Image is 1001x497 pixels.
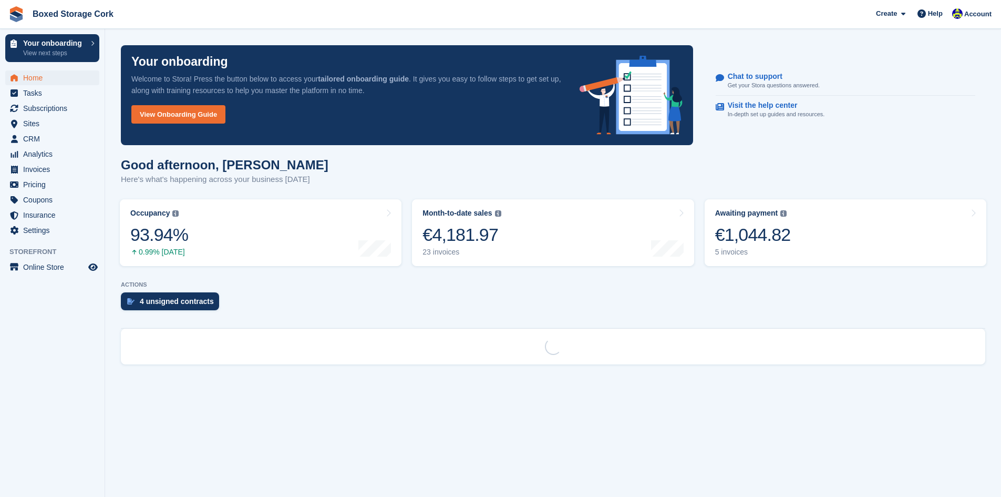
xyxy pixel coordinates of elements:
p: View next steps [23,48,86,58]
div: Month-to-date sales [422,209,492,218]
a: menu [5,260,99,275]
a: Awaiting payment €1,044.82 5 invoices [705,199,986,266]
p: Your onboarding [131,56,228,68]
p: Welcome to Stora! Press the button below to access your . It gives you easy to follow steps to ge... [131,73,563,96]
span: Online Store [23,260,86,275]
span: Insurance [23,208,86,222]
a: Chat to support Get your Stora questions answered. [716,67,975,96]
div: 5 invoices [715,248,791,257]
div: Awaiting payment [715,209,778,218]
img: icon-info-grey-7440780725fd019a000dd9b08b2336e03edf1995a4989e88bcd33f0948082b44.svg [780,210,787,217]
a: Preview store [87,261,99,273]
a: menu [5,147,99,161]
span: Sites [23,116,86,131]
a: menu [5,101,99,116]
a: menu [5,70,99,85]
p: In-depth set up guides and resources. [728,110,825,119]
span: CRM [23,131,86,146]
span: Settings [23,223,86,238]
a: menu [5,131,99,146]
span: Subscriptions [23,101,86,116]
img: stora-icon-8386f47178a22dfd0bd8f6a31ec36ba5ce8667c1dd55bd0f319d3a0aa187defe.svg [8,6,24,22]
a: menu [5,116,99,131]
span: Home [23,70,86,85]
a: Month-to-date sales €4,181.97 23 invoices [412,199,694,266]
span: Account [964,9,992,19]
p: Visit the help center [728,101,817,110]
span: Analytics [23,147,86,161]
span: Pricing [23,177,86,192]
img: Vincent [952,8,963,19]
a: View Onboarding Guide [131,105,225,124]
a: menu [5,223,99,238]
span: Tasks [23,86,86,100]
a: menu [5,177,99,192]
img: contract_signature_icon-13c848040528278c33f63329250d36e43548de30e8caae1d1a13099fd9432cc5.svg [127,298,135,305]
div: 4 unsigned contracts [140,297,214,306]
a: menu [5,208,99,222]
div: 93.94% [130,224,188,246]
span: Coupons [23,192,86,207]
a: menu [5,86,99,100]
strong: tailored onboarding guide [318,75,409,83]
p: ACTIONS [121,281,985,288]
span: Help [928,8,943,19]
span: Storefront [9,247,105,257]
img: icon-info-grey-7440780725fd019a000dd9b08b2336e03edf1995a4989e88bcd33f0948082b44.svg [495,210,501,217]
img: onboarding-info-6c161a55d2c0e0a8cae90662b2fe09162a5109e8cc188191df67fb4f79e88e88.svg [580,56,683,135]
span: Invoices [23,162,86,177]
div: €1,044.82 [715,224,791,246]
a: 4 unsigned contracts [121,292,224,316]
a: Your onboarding View next steps [5,34,99,62]
div: 23 invoices [422,248,501,257]
a: Occupancy 93.94% 0.99% [DATE] [120,199,401,266]
span: Create [876,8,897,19]
div: €4,181.97 [422,224,501,246]
h1: Good afternoon, [PERSON_NAME] [121,158,328,172]
a: Visit the help center In-depth set up guides and resources. [716,96,975,124]
p: Get your Stora questions answered. [728,81,820,90]
a: Boxed Storage Cork [28,5,118,23]
p: Chat to support [728,72,811,81]
a: menu [5,192,99,207]
p: Your onboarding [23,39,86,47]
div: 0.99% [DATE] [130,248,188,257]
img: icon-info-grey-7440780725fd019a000dd9b08b2336e03edf1995a4989e88bcd33f0948082b44.svg [172,210,179,217]
p: Here's what's happening across your business [DATE] [121,174,328,186]
a: menu [5,162,99,177]
div: Occupancy [130,209,170,218]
